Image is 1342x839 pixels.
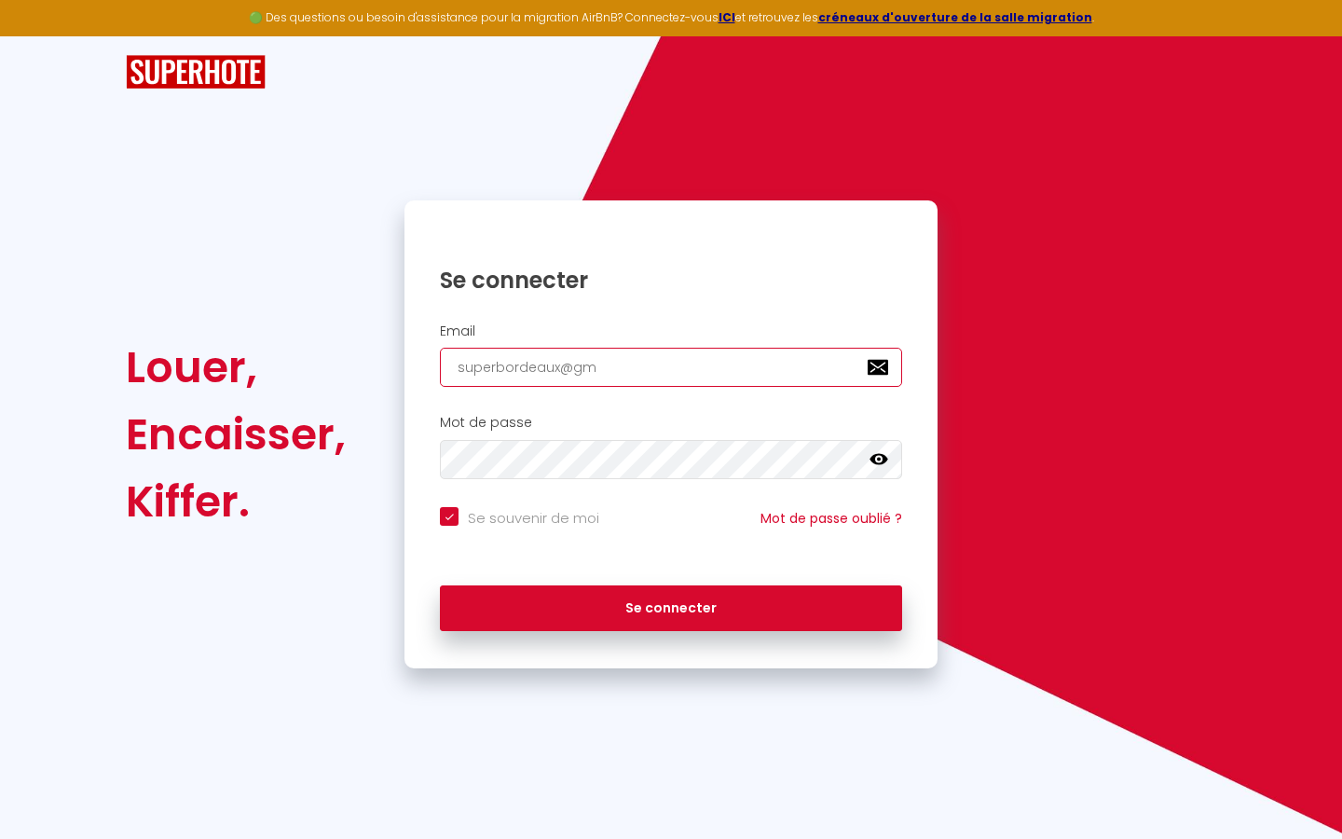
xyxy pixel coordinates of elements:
[719,9,735,25] a: ICI
[760,509,902,528] a: Mot de passe oublié ?
[126,55,266,89] img: SuperHote logo
[440,415,902,431] h2: Mot de passe
[126,401,346,468] div: Encaisser,
[440,348,902,387] input: Ton Email
[126,334,346,401] div: Louer,
[126,468,346,535] div: Kiffer.
[440,323,902,339] h2: Email
[440,585,902,632] button: Se connecter
[440,266,902,295] h1: Se connecter
[15,7,71,63] button: Ouvrir le widget de chat LiveChat
[818,9,1092,25] a: créneaux d'ouverture de la salle migration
